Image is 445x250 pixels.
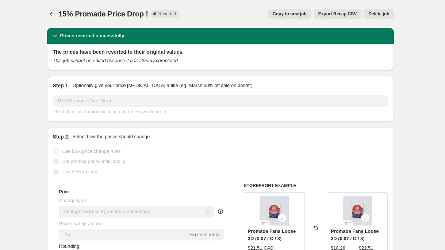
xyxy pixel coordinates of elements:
button: Export Recap CSV [314,9,361,19]
h3: Price [59,189,70,195]
i: This job cannot be edited because it has already completed. [53,58,179,63]
span: Set product prices individually [62,159,125,164]
p: Optionally give your price [MEDICAL_DATA] a title (eg "March 30% off sale on boots") [72,82,252,89]
p: Select how the prices should change [72,133,150,140]
button: Copy to new job [268,9,311,19]
span: Promade Fans Loose 3D (0.07 / C / 8) [248,228,296,241]
span: Copy to new job [273,11,307,17]
span: % (Price drop) [189,232,220,237]
input: 30% off holiday sale [53,95,388,107]
span: Rounding [59,243,80,249]
img: Legend_LoosePromade-01_80x.jpg [343,196,372,226]
img: Legend_LoosePromade-01_80x.jpg [260,196,289,226]
span: Change type [59,198,86,203]
span: Use CSV upload [62,169,97,174]
h2: Step 1. [53,82,70,89]
span: Reverted [158,11,176,17]
h2: Step 2. [53,133,70,140]
span: Promade Fans Loose 3D (0.07 / C / 8) [331,228,379,241]
span: This title is just for internal use, customers won't see it [53,109,166,114]
h2: The prices have been reverted to their original values. [53,48,388,56]
span: Delete job [368,11,389,17]
span: Price change amount [59,221,104,226]
h2: Prices reverted successfully [60,32,124,39]
span: Use bulk price change rules [62,148,121,154]
button: Delete job [364,9,394,19]
span: Export Recap CSV [318,11,357,17]
input: -15 [59,229,188,240]
span: 15% Promade Price Drop ! [59,10,148,18]
h6: STOREFRONT EXAMPLE [244,183,388,189]
div: help [217,208,224,215]
button: Price change jobs [47,9,57,19]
